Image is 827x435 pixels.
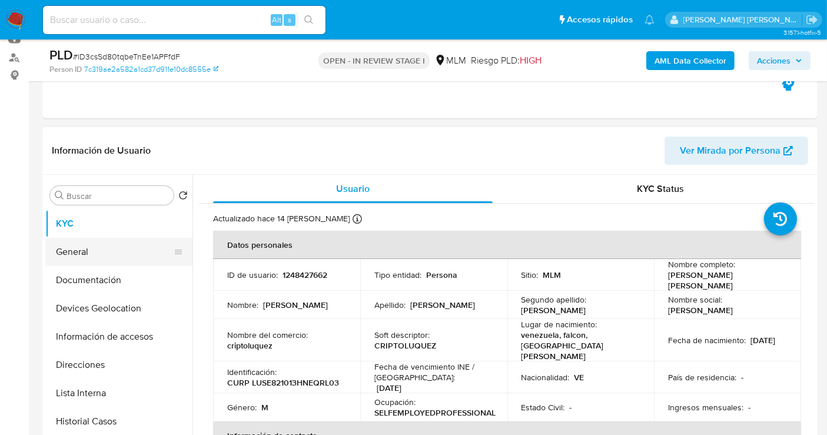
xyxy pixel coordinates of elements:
[668,335,746,346] p: Fecha de nacimiento :
[683,14,802,25] p: nancy.sanchezgarcia@mercadolibre.com.mx
[227,377,339,388] p: CURP LUSE821013HNEQRL03
[227,367,277,377] p: Identificación :
[227,300,258,310] p: Nombre :
[522,330,636,361] p: venezuela, falcon, [GEOGRAPHIC_DATA][PERSON_NAME]
[49,45,73,64] b: PLD
[52,145,151,157] h1: Información de Usuario
[680,137,780,165] span: Ver Mirada por Persona
[374,397,416,407] p: Ocupación :
[374,270,421,280] p: Tipo entidad :
[434,54,466,67] div: MLM
[374,407,496,418] p: SELFEMPLOYEDPROFESSIONAL
[783,28,821,37] span: 3.157.1-hotfix-5
[655,51,726,70] b: AML Data Collector
[748,402,750,413] p: -
[522,372,570,383] p: Nacionalidad :
[283,270,327,280] p: 1248427662
[227,330,308,340] p: Nombre del comercio :
[522,270,539,280] p: Sitio :
[336,182,370,195] span: Usuario
[522,402,565,413] p: Estado Civil :
[668,305,733,316] p: [PERSON_NAME]
[374,361,493,383] p: Fecha de vencimiento INE / [GEOGRAPHIC_DATA] :
[227,340,273,351] p: criptoluquez
[522,294,587,305] p: Segundo apellido :
[45,379,192,407] button: Lista Interna
[543,270,562,280] p: MLM
[668,294,722,305] p: Nombre social :
[377,383,401,393] p: [DATE]
[668,372,736,383] p: País de residencia :
[49,64,82,75] b: Person ID
[646,51,735,70] button: AML Data Collector
[645,15,655,25] a: Notificaciones
[45,210,192,238] button: KYC
[665,137,808,165] button: Ver Mirada por Persona
[45,238,183,266] button: General
[522,305,586,316] p: [PERSON_NAME]
[574,372,584,383] p: VE
[749,51,811,70] button: Acciones
[73,51,180,62] span: # lD3csSd80tqbeTnEe1APFfdF
[668,259,735,270] p: Nombre completo :
[227,402,257,413] p: Género :
[806,14,818,26] a: Salir
[522,319,597,330] p: Lugar de nacimiento :
[374,330,430,340] p: Soft descriptor :
[43,12,326,28] input: Buscar usuario o caso...
[45,323,192,351] button: Información de accesos
[297,12,321,28] button: search-icon
[668,270,782,291] p: [PERSON_NAME] [PERSON_NAME]
[213,231,801,259] th: Datos personales
[45,294,192,323] button: Devices Geolocation
[227,270,278,280] p: ID de usuario :
[374,300,406,310] p: Apellido :
[374,340,436,351] p: CRIPTOLUQUEZ
[288,14,291,25] span: s
[67,191,169,201] input: Buscar
[272,14,281,25] span: Alt
[45,351,192,379] button: Direcciones
[410,300,475,310] p: [PERSON_NAME]
[570,402,572,413] p: -
[637,182,685,195] span: KYC Status
[567,14,633,26] span: Accesos rápidos
[757,51,791,70] span: Acciones
[213,213,350,224] p: Actualizado hace 14 [PERSON_NAME]
[84,64,218,75] a: 7c319ae2a582a1cd37d911e10dc8555e
[178,191,188,204] button: Volver al orden por defecto
[520,54,542,67] span: HIGH
[45,266,192,294] button: Documentación
[471,54,542,67] span: Riesgo PLD:
[668,402,743,413] p: Ingresos mensuales :
[741,372,743,383] p: -
[261,402,268,413] p: M
[426,270,457,280] p: Persona
[263,300,328,310] p: [PERSON_NAME]
[318,52,430,69] p: OPEN - IN REVIEW STAGE I
[750,335,775,346] p: [DATE]
[55,191,64,200] button: Buscar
